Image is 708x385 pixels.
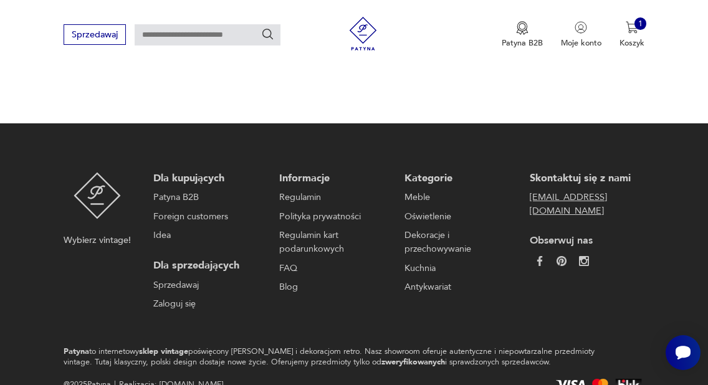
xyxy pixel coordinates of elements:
[153,229,262,242] a: Idea
[153,297,262,311] a: Zaloguj się
[516,21,529,35] img: Ikona medalu
[579,256,589,266] img: c2fd9cf7f39615d9d6839a72ae8e59e5.webp
[153,172,262,186] p: Dla kupujących
[404,172,513,186] p: Kategorie
[404,229,513,255] a: Dekoracje i przechowywanie
[64,346,89,357] strong: Patyna
[342,17,384,50] img: Patyna - sklep z meblami i dekoracjami vintage
[502,21,543,49] a: Ikona medaluPatyna B2B
[502,37,543,49] p: Patyna B2B
[626,21,638,34] img: Ikona koszyka
[561,21,601,49] a: Ikonka użytkownikaMoje konto
[557,256,567,266] img: 37d27d81a828e637adc9f9cb2e3d3a8a.webp
[261,27,275,41] button: Szukaj
[530,191,638,217] a: [EMAIL_ADDRESS][DOMAIN_NAME]
[64,234,131,247] p: Wybierz vintage!
[404,280,513,294] a: Antykwariat
[561,37,601,49] p: Moje konto
[279,210,388,224] a: Polityka prywatności
[153,259,262,273] p: Dla sprzedających
[139,346,188,357] strong: sklep vintage
[279,262,388,275] a: FAQ
[381,356,445,368] strong: zweryfikowanych
[404,210,513,224] a: Oświetlenie
[666,335,701,370] iframe: Smartsupp widget button
[619,21,644,49] button: 1Koszyk
[535,256,545,266] img: da9060093f698e4c3cedc1453eec5031.webp
[64,24,125,45] button: Sprzedawaj
[279,229,388,255] a: Regulamin kart podarunkowych
[404,262,513,275] a: Kuchnia
[64,346,605,366] p: to internetowy poświęcony [PERSON_NAME] i dekoracjom retro. Nasz showroom oferuje autentyczne i n...
[530,234,638,248] p: Obserwuj nas
[153,278,262,292] a: Sprzedawaj
[502,21,543,49] button: Patyna B2B
[279,172,388,186] p: Informacje
[634,17,647,30] div: 1
[279,191,388,204] a: Regulamin
[575,21,587,34] img: Ikonka użytkownika
[404,191,513,204] a: Meble
[64,32,125,39] a: Sprzedawaj
[561,21,601,49] button: Moje konto
[530,172,638,186] p: Skontaktuj się z nami
[619,37,644,49] p: Koszyk
[74,172,122,220] img: Patyna - sklep z meblami i dekoracjami vintage
[153,191,262,204] a: Patyna B2B
[279,280,388,294] a: Blog
[153,210,262,224] a: Foreign customers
